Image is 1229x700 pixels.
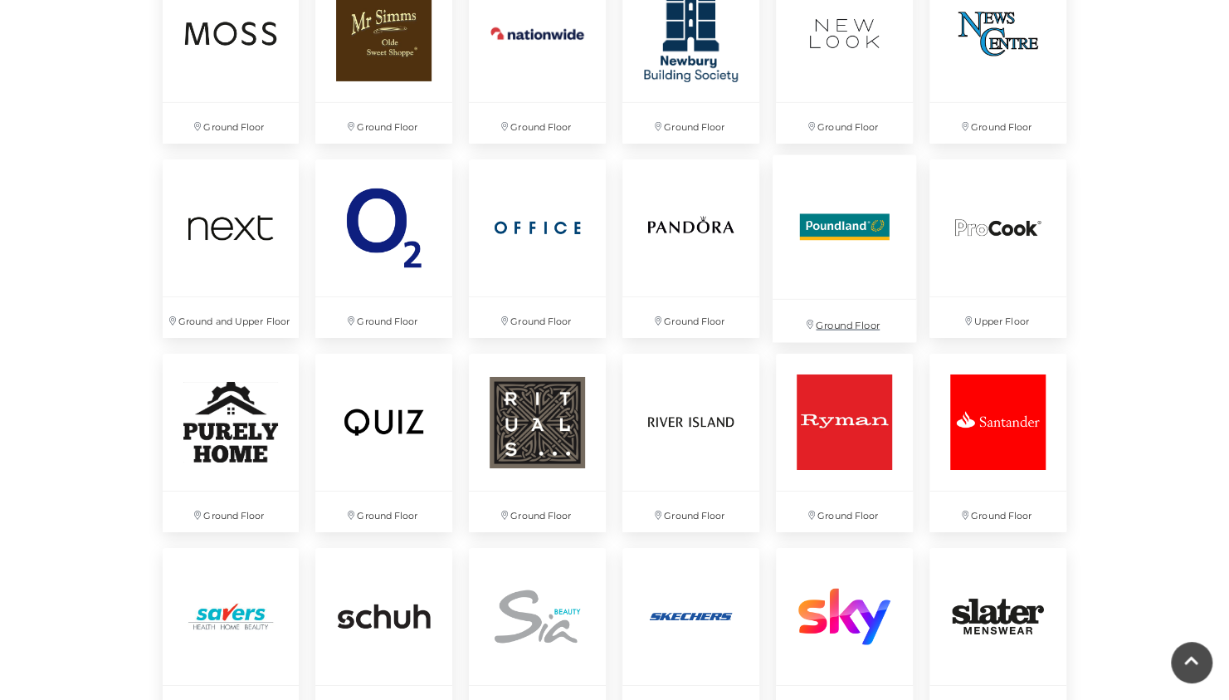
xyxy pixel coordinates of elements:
[163,354,300,491] img: Purley Home at Festival Place
[768,345,921,541] a: Ground Floor
[307,345,461,541] a: Ground Floor
[622,297,759,338] p: Ground Floor
[469,103,606,144] p: Ground Floor
[773,300,916,342] p: Ground Floor
[154,345,308,541] a: Purley Home at Festival Place Ground Floor
[622,492,759,532] p: Ground Floor
[622,103,759,144] p: Ground Floor
[614,345,768,541] a: Ground Floor
[163,297,300,338] p: Ground and Upper Floor
[921,345,1075,541] a: Ground Floor
[614,151,768,346] a: Ground Floor
[163,103,300,144] p: Ground Floor
[461,345,614,541] a: Ground Floor
[921,151,1075,346] a: Upper Floor
[315,297,452,338] p: Ground Floor
[315,103,452,144] p: Ground Floor
[461,151,614,346] a: Ground Floor
[469,492,606,532] p: Ground Floor
[154,151,308,346] a: Ground and Upper Floor
[315,492,452,532] p: Ground Floor
[163,492,300,532] p: Ground Floor
[929,297,1066,338] p: Upper Floor
[469,297,606,338] p: Ground Floor
[776,103,913,144] p: Ground Floor
[929,492,1066,532] p: Ground Floor
[764,146,925,351] a: Ground Floor
[929,103,1066,144] p: Ground Floor
[307,151,461,346] a: Ground Floor
[776,492,913,532] p: Ground Floor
